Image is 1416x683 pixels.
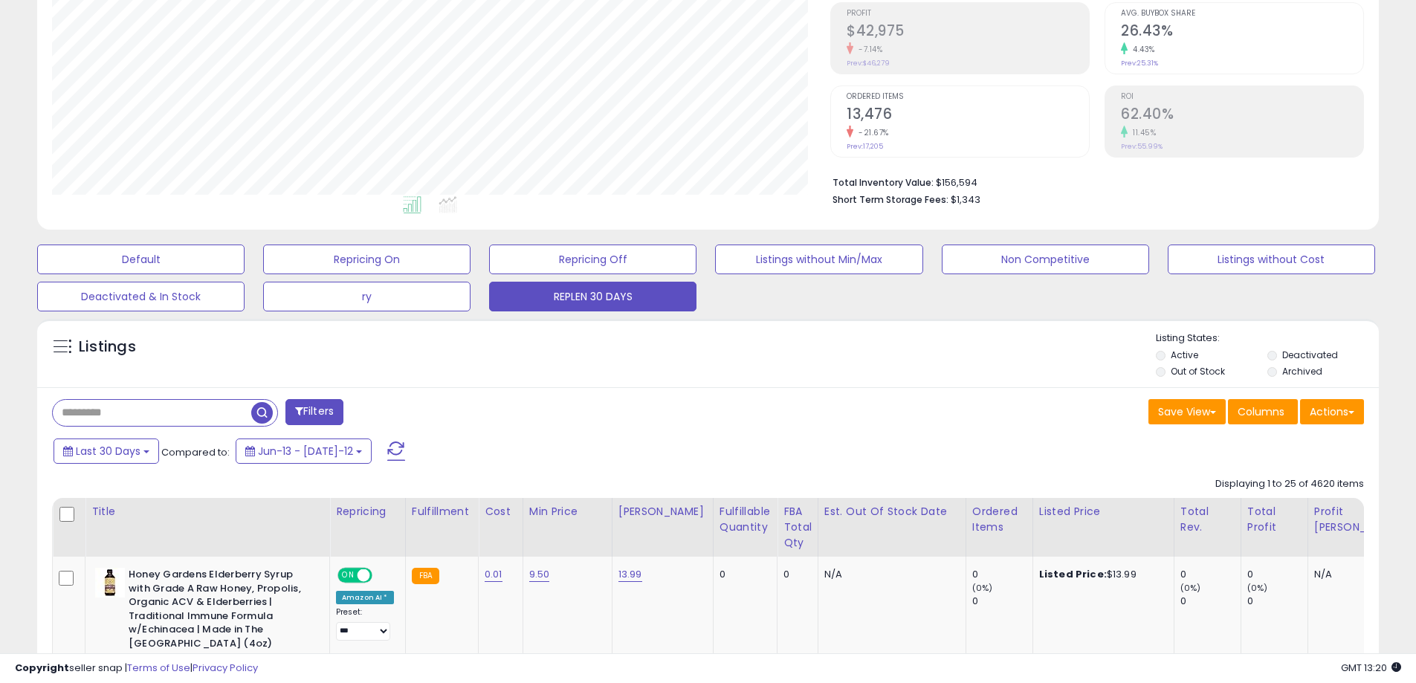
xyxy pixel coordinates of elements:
[972,595,1032,608] div: 0
[485,567,502,582] a: 0.01
[1171,365,1225,378] label: Out of Stock
[847,10,1089,18] span: Profit
[161,445,230,459] span: Compared to:
[1128,127,1156,138] small: 11.45%
[95,568,125,598] img: 41D9XHrygCL._SL40_.jpg
[1180,568,1241,581] div: 0
[37,282,245,311] button: Deactivated & In Stock
[847,93,1089,101] span: Ordered Items
[370,569,394,582] span: OFF
[1156,331,1379,346] p: Listing States:
[485,504,517,519] div: Cost
[412,568,439,584] small: FBA
[1247,504,1302,535] div: Total Profit
[54,438,159,464] button: Last 30 Days
[489,245,696,274] button: Repricing Off
[1314,568,1397,581] div: N/A
[1282,365,1322,378] label: Archived
[853,127,889,138] small: -21.67%
[972,504,1027,535] div: Ordered Items
[15,661,69,675] strong: Copyright
[715,245,922,274] button: Listings without Min/Max
[1300,399,1364,424] button: Actions
[1247,595,1307,608] div: 0
[951,192,980,207] span: $1,343
[1121,142,1163,151] small: Prev: 55.99%
[972,582,993,594] small: (0%)
[1039,504,1168,519] div: Listed Price
[1121,93,1363,101] span: ROI
[336,591,394,604] div: Amazon AI *
[263,282,471,311] button: ry
[336,607,394,641] div: Preset:
[847,59,890,68] small: Prev: $46,279
[1282,349,1338,361] label: Deactivated
[783,568,806,581] div: 0
[339,569,358,582] span: ON
[1341,661,1401,675] span: 2025-08-12 13:20 GMT
[1247,582,1268,594] small: (0%)
[720,568,766,581] div: 0
[1121,22,1363,42] h2: 26.43%
[193,661,258,675] a: Privacy Policy
[37,245,245,274] button: Default
[285,399,343,425] button: Filters
[15,661,258,676] div: seller snap | |
[1180,595,1241,608] div: 0
[847,22,1089,42] h2: $42,975
[1180,582,1201,594] small: (0%)
[412,504,472,519] div: Fulfillment
[1121,106,1363,126] h2: 62.40%
[79,337,136,357] h5: Listings
[942,245,1149,274] button: Non Competitive
[824,504,960,519] div: Est. Out Of Stock Date
[127,661,190,675] a: Terms of Use
[833,193,948,206] b: Short Term Storage Fees:
[336,504,399,519] div: Repricing
[1238,404,1284,419] span: Columns
[1314,504,1403,535] div: Profit [PERSON_NAME]
[489,282,696,311] button: REPLEN 30 DAYS
[1039,568,1163,581] div: $13.99
[236,438,372,464] button: Jun-13 - [DATE]-12
[847,106,1089,126] h2: 13,476
[1121,10,1363,18] span: Avg. Buybox Share
[1215,477,1364,491] div: Displaying 1 to 25 of 4620 items
[1148,399,1226,424] button: Save View
[1171,349,1198,361] label: Active
[720,504,771,535] div: Fulfillable Quantity
[529,567,550,582] a: 9.50
[1180,504,1235,535] div: Total Rev.
[529,504,606,519] div: Min Price
[1039,567,1107,581] b: Listed Price:
[618,567,642,582] a: 13.99
[91,504,323,519] div: Title
[972,568,1032,581] div: 0
[824,568,954,581] p: N/A
[1168,245,1375,274] button: Listings without Cost
[1247,568,1307,581] div: 0
[263,245,471,274] button: Repricing On
[1128,44,1155,55] small: 4.43%
[783,504,812,551] div: FBA Total Qty
[76,444,140,459] span: Last 30 Days
[847,142,883,151] small: Prev: 17,205
[258,444,353,459] span: Jun-13 - [DATE]-12
[1121,59,1158,68] small: Prev: 25.31%
[129,568,309,654] b: Honey Gardens Elderberry Syrup with Grade A Raw Honey, Propolis, Organic ACV & Elderberries | Tra...
[618,504,707,519] div: [PERSON_NAME]
[833,172,1353,190] li: $156,594
[1228,399,1298,424] button: Columns
[853,44,882,55] small: -7.14%
[833,176,934,189] b: Total Inventory Value:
